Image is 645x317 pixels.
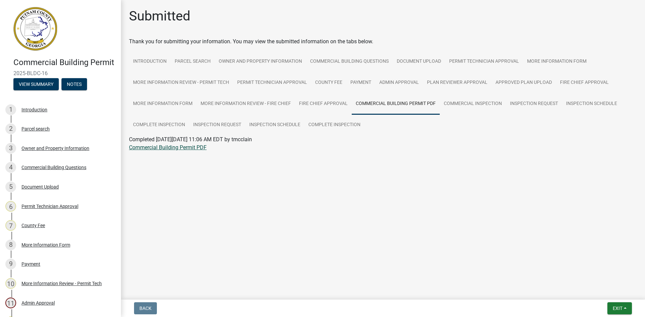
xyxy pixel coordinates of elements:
a: Commercial Building Permit PDF [129,144,207,151]
div: County Fee [21,223,45,228]
a: More Information Review - Fire Chief [197,93,295,115]
button: Notes [61,78,87,90]
div: Commercial Building Questions [21,165,86,170]
a: More Information Form [129,93,197,115]
div: Introduction [21,107,47,112]
div: 2 [5,123,16,134]
a: Inspection Request [189,114,245,136]
a: Commercial Building Permit PDF [352,93,440,115]
button: Back [134,302,157,314]
h4: Commercial Building Permit [13,58,116,67]
a: Approved Plan Upload [491,72,556,94]
a: County Fee [311,72,346,94]
a: Commercial Inspection [440,93,506,115]
button: Exit [607,302,632,314]
wm-modal-confirm: Summary [13,82,59,87]
div: More Information Form [21,243,70,247]
a: Payment [346,72,375,94]
a: Permit Technician Approval [445,51,523,72]
a: Commercial Building Questions [306,51,393,72]
a: Admin Approval [375,72,423,94]
wm-modal-confirm: Notes [61,82,87,87]
a: Introduction [129,51,171,72]
a: Owner and Property Information [215,51,306,72]
a: Fire Chief Approval [295,93,352,115]
div: 5 [5,181,16,192]
img: Putnam County, Georgia [13,7,57,51]
a: Inspection Request [506,93,562,115]
div: 9 [5,259,16,269]
div: 11 [5,298,16,308]
div: Parcel search [21,126,50,131]
div: 3 [5,143,16,154]
span: 2025-BLDC-16 [13,70,107,76]
div: Document Upload [21,184,59,189]
div: 6 [5,201,16,212]
div: Owner and Property Information [21,146,89,151]
div: Payment [21,262,40,266]
div: 4 [5,162,16,173]
div: Thank you for submitting your information. You may view the submitted information on the tabs below. [129,38,637,46]
div: 1 [5,104,16,115]
div: 7 [5,220,16,231]
a: Complete Inspection [304,114,364,136]
h1: Submitted [129,8,190,24]
a: Inspection Schedule [245,114,304,136]
div: Admin Approval [21,301,55,305]
div: More Information Review - Permit Tech [21,281,102,286]
a: More Information Review - Permit Tech [129,72,233,94]
div: 10 [5,278,16,289]
span: Exit [613,306,622,311]
button: View Summary [13,78,59,90]
span: Completed [DATE][DATE] 11:06 AM EDT by tmcclain [129,136,252,143]
a: Fire Chief Approval [556,72,613,94]
span: Back [139,306,152,311]
a: Complete Inspection [129,114,189,136]
a: More Information Form [523,51,591,72]
a: Inspection Schedule [562,93,621,115]
a: Permit Technician Approval [233,72,311,94]
div: 8 [5,240,16,250]
a: Document Upload [393,51,445,72]
div: Permit Technician Approval [21,204,78,209]
a: Parcel search [171,51,215,72]
a: Plan Reviewer Approval [423,72,491,94]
